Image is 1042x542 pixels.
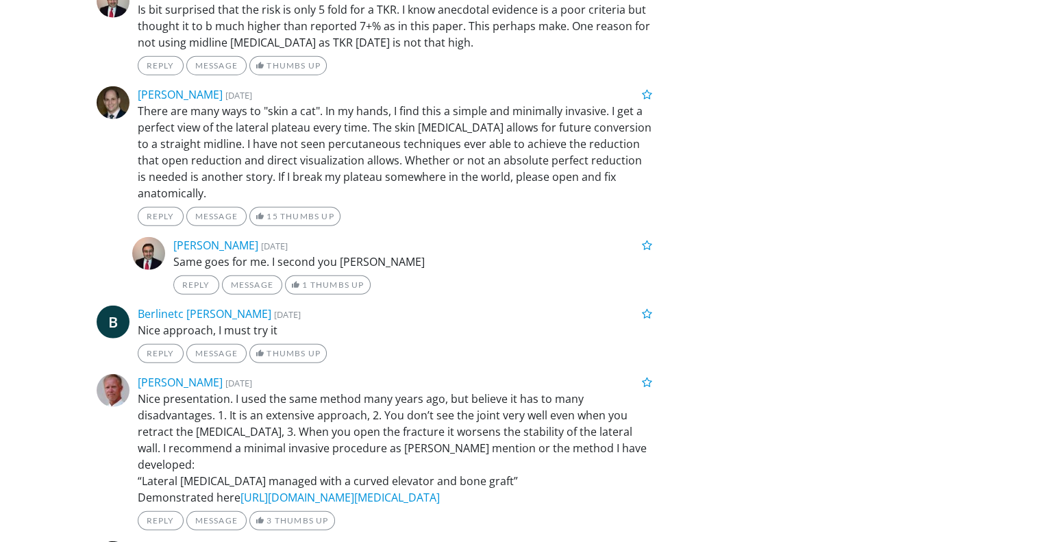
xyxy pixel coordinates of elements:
[285,275,371,295] a: 1 Thumbs Up
[222,275,282,295] a: Message
[138,306,271,321] a: Berlinetc [PERSON_NAME]
[186,56,247,75] a: Message
[249,511,335,530] a: 3 Thumbs Up
[138,375,223,390] a: [PERSON_NAME]
[138,87,223,102] a: [PERSON_NAME]
[225,89,252,101] small: [DATE]
[138,391,653,506] p: Nice presentation. I used the same method many years ago, but believe it has to many disadvantage...
[138,1,653,51] p: Is bit surprised that the risk is only 5 fold for a TKR. I know anecdotal evidence is a poor crit...
[138,103,653,201] p: There are many ways to "skin a cat". In my hands, I find this a simple and minimally invasive. I ...
[173,238,258,253] a: [PERSON_NAME]
[97,306,129,338] a: B
[138,344,184,363] a: Reply
[225,377,252,389] small: [DATE]
[249,56,327,75] a: Thumbs Up
[302,280,308,290] span: 1
[186,511,247,530] a: Message
[240,490,440,505] a: [URL][DOMAIN_NAME][MEDICAL_DATA]
[97,86,129,119] img: Avatar
[261,240,288,252] small: [DATE]
[266,515,272,526] span: 3
[138,511,184,530] a: Reply
[132,237,165,270] img: Avatar
[249,207,340,226] a: 15 Thumbs Up
[186,344,247,363] a: Message
[186,207,247,226] a: Message
[266,211,277,221] span: 15
[97,374,129,407] img: Avatar
[249,344,327,363] a: Thumbs Up
[138,207,184,226] a: Reply
[274,308,301,321] small: [DATE]
[173,254,653,270] p: Same goes for me. I second you [PERSON_NAME]
[138,56,184,75] a: Reply
[138,322,653,338] p: Nice approach, I must try it
[173,275,219,295] a: Reply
